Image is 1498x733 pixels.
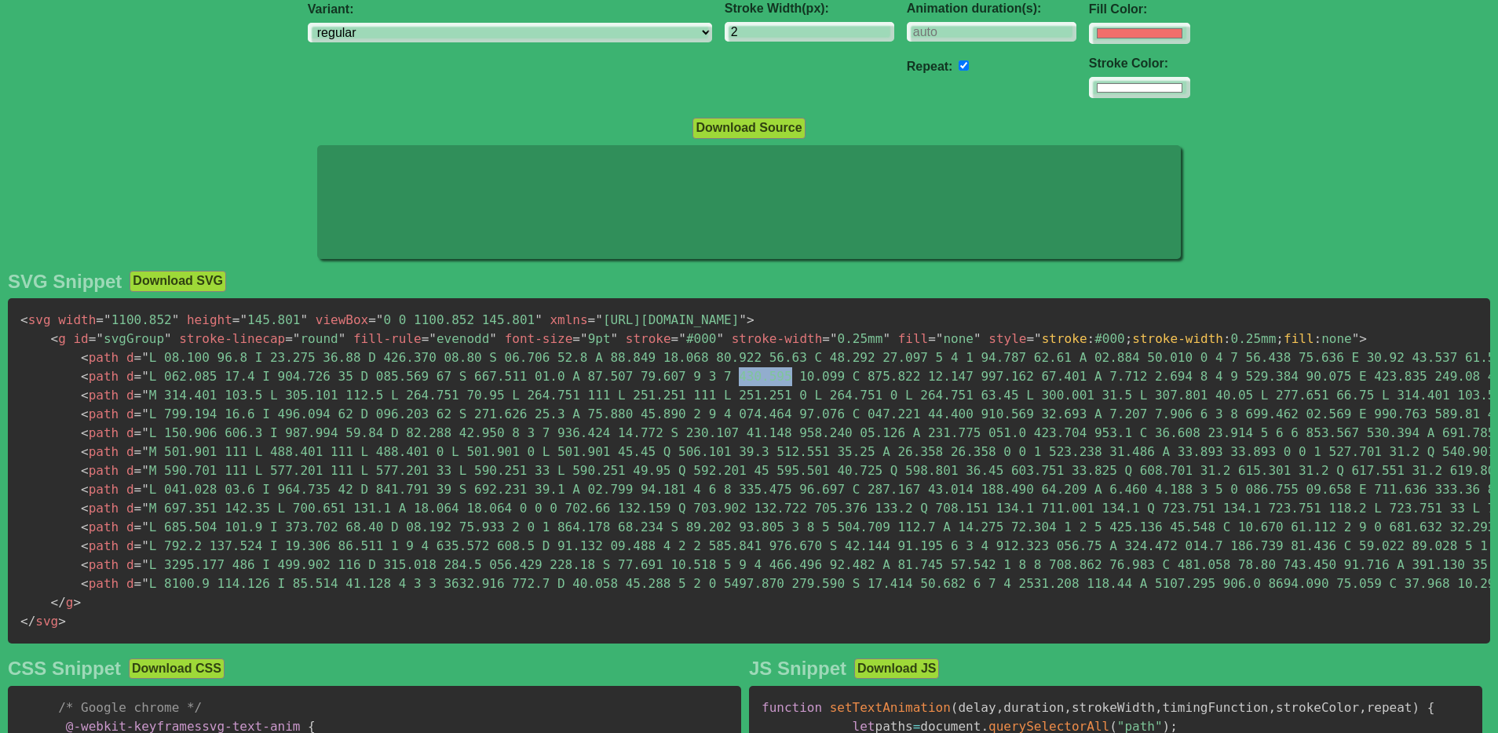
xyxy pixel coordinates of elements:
span: = [822,331,830,346]
span: #000 0.25mm none [1042,331,1352,346]
span: " [141,463,149,478]
span: " [141,520,149,534]
span: #000 [671,331,724,346]
span: = [134,444,142,459]
span: d [126,407,134,421]
span: path [81,350,119,365]
span: , [1359,700,1367,715]
span: " [96,331,104,346]
span: { [1427,700,1435,715]
span: d [126,482,134,497]
span: " [535,312,543,327]
span: : [1087,331,1095,346]
span: ( [951,700,959,715]
span: = [134,463,142,478]
span: < [81,482,89,497]
span: " [882,331,890,346]
span: " [141,501,149,516]
span: " [164,331,172,346]
span: d [126,369,134,384]
span: path [81,576,119,591]
span: , [1268,700,1276,715]
span: " [338,331,346,346]
span: " [141,350,149,365]
span: > [1359,331,1367,346]
span: path [81,482,119,497]
span: " [429,331,437,346]
span: id [73,331,88,346]
span: path [81,425,119,440]
span: " [716,331,724,346]
span: d [126,444,134,459]
label: Stroke Width(px): [725,2,894,16]
button: Download CSS [129,658,225,679]
span: " [293,331,301,346]
span: path [81,520,119,534]
span: " [974,331,981,346]
span: style [988,331,1026,346]
span: , [1064,700,1072,715]
span: " [376,312,384,327]
span: path [81,407,119,421]
span: path [81,501,119,516]
span: height [187,312,232,327]
span: = [572,331,580,346]
span: " [104,312,111,327]
span: " [739,312,747,327]
span: path [81,388,119,403]
span: = [134,369,142,384]
span: < [81,463,89,478]
span: d [126,463,134,478]
span: < [81,557,89,572]
span: = [96,312,104,327]
span: path [81,369,119,384]
span: d [126,425,134,440]
span: = [134,520,142,534]
span: function [762,700,822,715]
span: d [126,501,134,516]
span: " [678,331,686,346]
span: setTextAnimation [830,700,951,715]
span: = [134,576,142,591]
span: " [595,312,603,327]
h2: JS Snippet [749,658,846,680]
label: Stroke Color: [1089,57,1190,71]
span: ; [1125,331,1133,346]
button: Download JS [854,658,939,679]
span: 1100.852 [96,312,179,327]
span: = [134,501,142,516]
span: " [830,331,838,346]
span: < [51,331,59,346]
span: = [368,312,376,327]
span: path [81,538,119,553]
span: path [81,463,119,478]
span: < [81,350,89,365]
span: d [126,388,134,403]
span: round [285,331,345,346]
span: = [928,331,936,346]
span: < [81,538,89,553]
span: = [285,331,293,346]
label: Repeat: [907,60,953,73]
button: Download SVG [130,271,226,291]
span: < [81,444,89,459]
span: " [141,538,149,553]
span: svg [20,312,51,327]
span: fill [1284,331,1314,346]
span: d [126,557,134,572]
span: " [172,312,180,327]
span: 0 0 1100.852 145.801 [368,312,543,327]
input: auto [907,22,1076,42]
span: > [73,595,81,610]
input: auto [959,60,969,71]
span: > [747,312,754,327]
span: " [141,407,149,421]
span: = [134,425,142,440]
span: = [134,557,142,572]
span: " [301,312,309,327]
span: = [134,407,142,421]
span: d [126,538,134,553]
span: " [141,557,149,572]
span: delay duration strokeWidth timingFunction strokeColor repeat [958,700,1412,715]
span: < [81,501,89,516]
